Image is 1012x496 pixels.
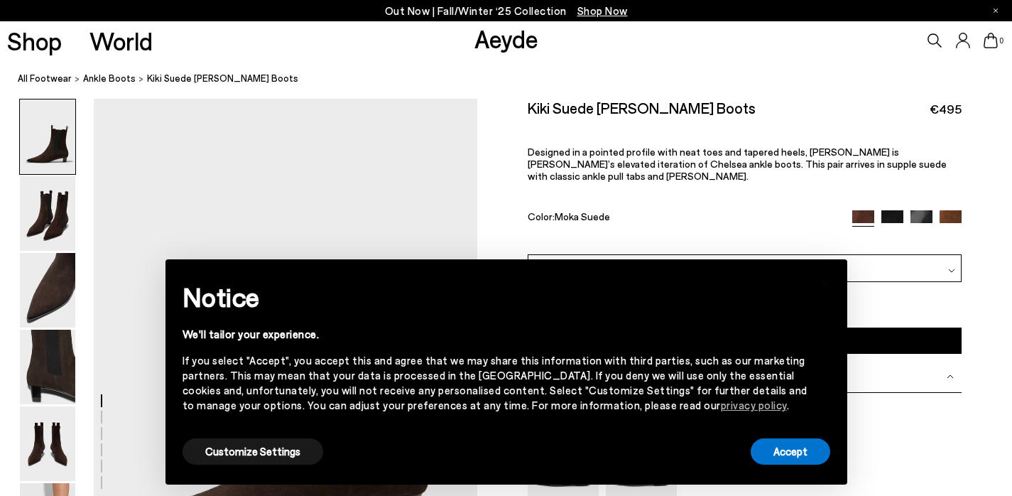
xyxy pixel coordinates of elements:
[147,71,298,86] span: Kiki Suede [PERSON_NAME] Boots
[7,28,62,53] a: Shop
[89,28,153,53] a: World
[528,210,838,227] div: Color:
[528,146,961,182] p: Designed in a pointed profile with neat toes and tapered heels, [PERSON_NAME] is [PERSON_NAME]’s ...
[807,264,842,298] button: Close this notice
[947,373,954,380] img: svg%3E
[20,176,75,251] img: Kiki Suede Chelsea Boots - Image 2
[83,71,136,86] a: ankle boots
[528,99,756,117] h2: Kiki Suede [PERSON_NAME] Boots
[820,270,829,291] span: ×
[18,71,72,86] a: All Footwear
[385,2,628,20] p: Out Now | Fall/Winter ‘25 Collection
[948,267,955,274] img: svg%3E
[183,438,323,465] button: Customize Settings
[20,99,75,174] img: Kiki Suede Chelsea Boots - Image 1
[930,100,962,118] span: €495
[998,37,1005,45] span: 0
[183,279,807,316] h2: Notice
[83,72,136,84] span: ankle boots
[555,210,610,222] span: Moka Suede
[183,353,807,413] div: If you select "Accept", you accept this and agree that we may share this information with third p...
[20,253,75,328] img: Kiki Suede Chelsea Boots - Image 3
[20,406,75,481] img: Kiki Suede Chelsea Boots - Image 5
[751,438,830,465] button: Accept
[20,330,75,404] img: Kiki Suede Chelsea Boots - Image 4
[474,23,538,53] a: Aeyde
[577,4,628,17] span: Navigate to /collections/new-in
[183,327,807,342] div: We'll tailor your experience.
[984,33,998,48] a: 0
[18,60,1012,99] nav: breadcrumb
[721,399,787,411] a: privacy policy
